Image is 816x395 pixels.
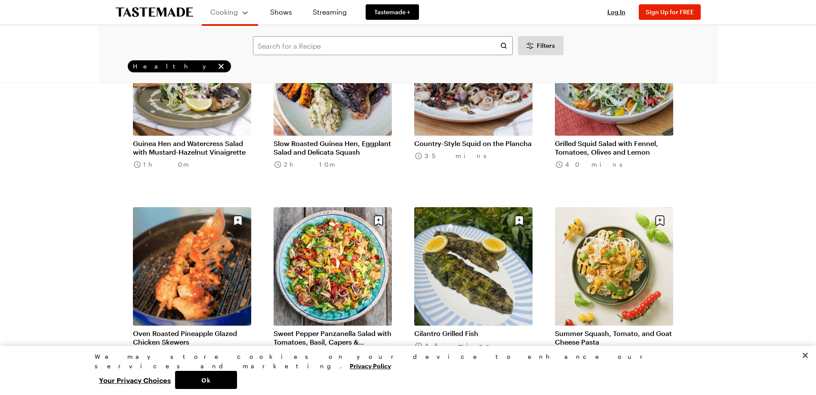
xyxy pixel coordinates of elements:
[274,329,392,346] a: Sweet Pepper Panzanella Salad with Tomatoes, Basil, Capers & Anchovies
[274,139,392,156] a: Slow Roasted Guinea Hen, Eggplant Salad and Delicata Squash
[116,7,193,17] a: To Tastemade Home Page
[555,139,673,156] a: Grilled Squid Salad with Fennel, Tomatoes, Olives and Lemon
[652,212,668,229] button: Save recipe
[210,3,249,21] button: Cooking
[253,36,513,55] input: Search for a Recipe
[639,4,701,20] button: Sign Up for FREE
[370,212,387,229] button: Save recipe
[95,352,714,389] div: Privacy
[350,361,391,370] a: More information about your privacy, opens in a new tab
[511,212,527,229] button: Save recipe
[414,329,533,338] a: Cilantro Grilled Fish
[555,329,673,346] a: Summer Squash, Tomato, and Goat Cheese Pasta
[95,352,714,371] div: We may store cookies on your device to enhance our services and marketing.
[133,329,251,346] a: Oven Roasted Pineapple Glazed Chicken Skewers
[599,8,634,16] button: Log In
[230,212,246,229] button: Save recipe
[133,62,215,70] span: Healthy
[216,62,226,71] button: remove Healthy
[796,346,815,365] button: Close
[374,8,410,16] span: Tastemade +
[646,8,694,16] span: Sign Up for FREE
[95,371,175,389] button: Your Privacy Choices
[366,4,419,20] a: Tastemade +
[175,371,237,389] button: Ok
[133,139,251,156] a: Guinea Hen and Watercress Salad with Mustard-Hazelnut Vinaigrette
[210,8,238,16] span: Cooking
[537,41,555,50] span: Filters
[607,8,625,16] span: Log In
[518,36,564,55] button: Desktop filters
[414,139,533,148] a: Country-Style Squid on the Plancha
